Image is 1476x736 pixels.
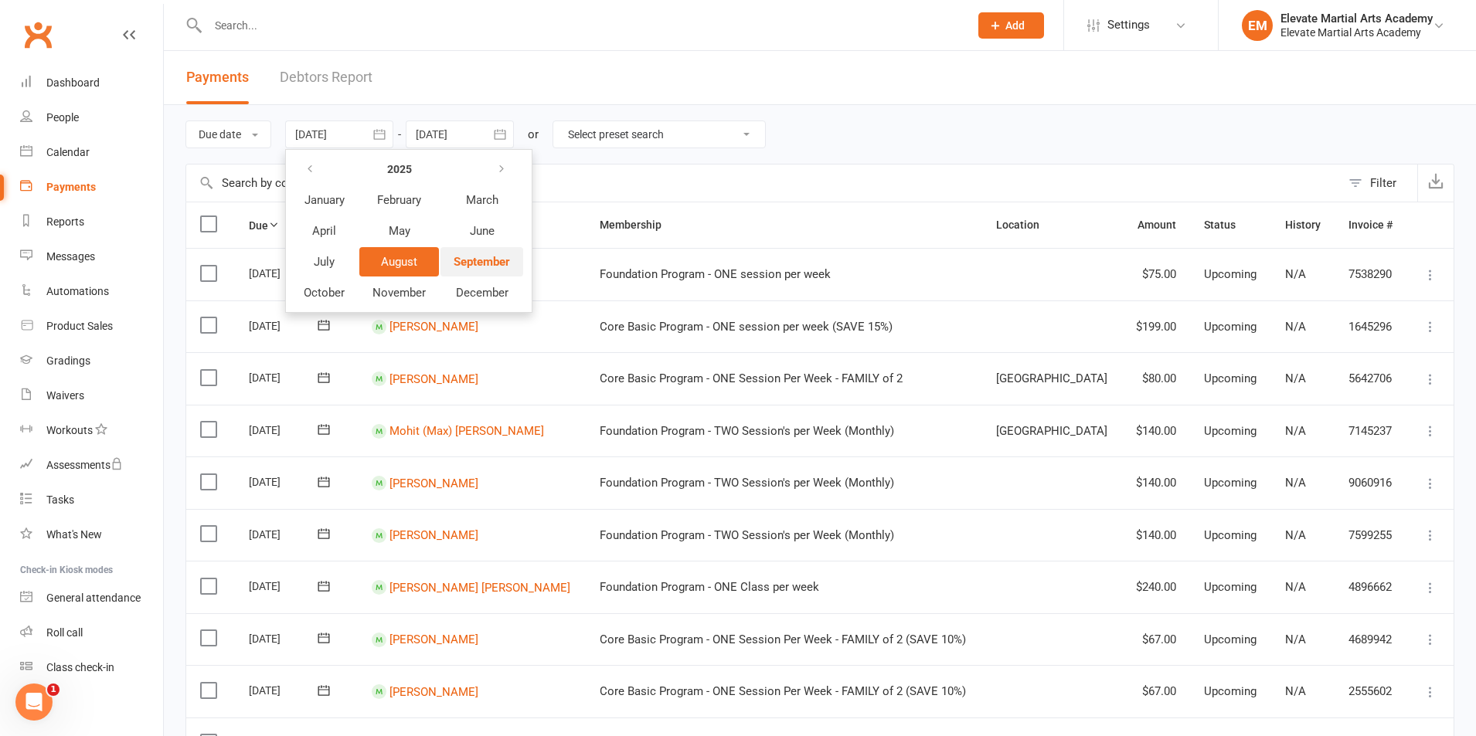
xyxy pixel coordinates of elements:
[186,164,1341,202] input: Search by contact name or invoice number
[291,247,358,276] button: July
[1335,248,1407,300] td: 7538290
[249,470,320,493] div: [DATE]
[46,250,95,263] div: Messages
[1285,528,1306,542] span: N/A
[600,320,893,334] span: Core Basic Program - ONE session per week (SAVE 15%)
[978,12,1044,39] button: Add
[1122,561,1190,613] td: $240.00
[46,493,74,506] div: Tasks
[249,626,320,650] div: [DATE]
[1335,665,1407,717] td: 2555602
[15,683,53,721] iframe: Intercom live chat
[1190,202,1271,248] th: Status
[982,405,1122,457] td: [GEOGRAPHIC_DATA]
[20,135,163,170] a: Calendar
[359,247,439,276] button: August
[1122,509,1190,561] td: $140.00
[20,170,163,205] a: Payments
[381,255,417,269] span: August
[1335,352,1407,405] td: 5642706
[466,193,498,207] span: March
[20,344,163,378] a: Gradings
[20,378,163,413] a: Waivers
[46,528,102,541] div: What's New
[46,111,79,124] div: People
[185,120,271,148] button: Due date
[46,146,90,158] div: Calendar
[1285,320,1306,334] span: N/A
[20,413,163,448] a: Workouts
[389,684,478,698] a: [PERSON_NAME]
[1122,613,1190,666] td: $67.00
[389,224,410,238] span: May
[600,476,894,490] span: Foundation Program - TWO Session's per Week (Monthly)
[440,185,523,215] button: March
[1204,320,1257,334] span: Upcoming
[46,592,141,604] div: General attendance
[203,15,958,36] input: Search...
[1204,267,1257,281] span: Upcoming
[1335,405,1407,457] td: 7145237
[46,285,109,297] div: Automations
[1285,580,1306,594] span: N/A
[46,320,113,332] div: Product Sales
[1204,580,1257,594] span: Upcoming
[1204,684,1257,698] span: Upcoming
[20,100,163,135] a: People
[600,580,819,594] span: Foundation Program - ONE Class per week
[1122,665,1190,717] td: $67.00
[982,352,1122,405] td: [GEOGRAPHIC_DATA]
[1335,561,1407,613] td: 4896662
[389,476,478,490] a: [PERSON_NAME]
[440,247,523,276] button: September
[600,371,903,385] span: Core Basic Program - ONE Session Per Week - FAMILY of 2
[47,683,60,696] span: 1
[46,626,83,639] div: Roll call
[249,418,320,442] div: [DATE]
[312,224,336,238] span: April
[1204,633,1257,646] span: Upcoming
[1341,164,1417,202] button: Filter
[1285,476,1306,490] span: N/A
[291,278,358,307] button: October
[1370,174,1396,192] div: Filter
[46,215,84,228] div: Reports
[20,309,163,344] a: Product Sales
[440,278,523,307] button: December
[20,239,163,274] a: Messages
[186,69,249,85] span: Payments
[1285,633,1306,646] span: N/A
[1285,267,1306,281] span: N/A
[249,522,320,546] div: [DATE]
[1204,528,1257,542] span: Upcoming
[1204,424,1257,438] span: Upcoming
[186,51,249,104] button: Payments
[249,365,320,389] div: [DATE]
[359,278,439,307] button: November
[304,193,345,207] span: January
[600,684,966,698] span: Core Basic Program - ONE Session Per Week - FAMILY of 2 (SAVE 10%)
[291,216,358,246] button: April
[1335,202,1407,248] th: Invoice #
[389,424,544,438] a: Mohit (Max) [PERSON_NAME]
[389,320,478,334] a: [PERSON_NAME]
[1280,25,1433,39] div: Elevate Martial Arts Academy
[304,286,345,300] span: October
[1335,613,1407,666] td: 4689942
[291,185,358,215] button: January
[528,125,539,144] div: or
[1107,8,1150,42] span: Settings
[46,389,84,402] div: Waivers
[20,581,163,616] a: General attendance kiosk mode
[389,580,570,594] a: [PERSON_NAME] [PERSON_NAME]
[1005,19,1025,32] span: Add
[249,678,320,702] div: [DATE]
[1335,300,1407,353] td: 1645296
[1122,202,1190,248] th: Amount
[456,286,508,300] span: December
[389,371,478,385] a: [PERSON_NAME]
[600,633,966,646] span: Core Basic Program - ONE Session Per Week - FAMILY of 2 (SAVE 10%)
[389,528,478,542] a: [PERSON_NAME]
[46,354,90,367] div: Gradings
[19,15,57,54] a: Clubworx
